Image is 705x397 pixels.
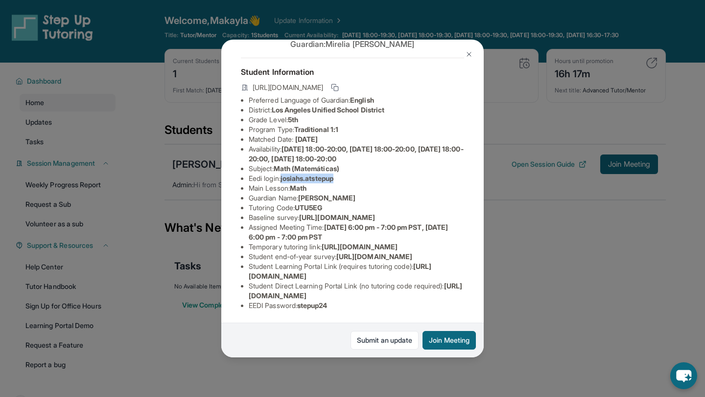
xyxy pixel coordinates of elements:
[253,83,323,92] span: [URL][DOMAIN_NAME]
[249,144,464,164] li: Availability:
[249,203,464,213] li: Tutoring Code :
[249,262,464,281] li: Student Learning Portal Link (requires tutoring code) :
[336,252,412,261] span: [URL][DOMAIN_NAME]
[249,193,464,203] li: Guardian Name :
[288,115,298,124] span: 5th
[274,164,339,173] span: Math (Matemáticas)
[249,115,464,125] li: Grade Level:
[249,222,464,242] li: Assigned Meeting Time :
[423,331,476,350] button: Join Meeting
[249,105,464,115] li: District:
[249,252,464,262] li: Student end-of-year survey :
[249,174,464,183] li: Eedi login :
[297,301,328,309] span: stepup24
[249,125,464,134] li: Program Type:
[249,164,464,174] li: Subject :
[290,184,306,192] span: Math
[249,223,448,241] span: [DATE] 6:00 pm - 7:00 pm PST, [DATE] 6:00 pm - 7:00 pm PST
[299,213,375,221] span: [URL][DOMAIN_NAME]
[322,243,398,251] span: [URL][DOMAIN_NAME]
[249,281,464,301] li: Student Direct Learning Portal Link (no tutoring code required) :
[295,135,318,143] span: [DATE]
[329,82,341,93] button: Copy link
[249,301,464,310] li: EEDI Password :
[249,95,464,105] li: Preferred Language of Guardian:
[294,125,338,133] span: Traditional 1:1
[670,362,697,389] button: chat-button
[241,66,464,78] h4: Student Information
[350,96,374,104] span: English
[465,50,473,58] img: Close Icon
[249,242,464,252] li: Temporary tutoring link :
[272,106,384,114] span: Los Angeles Unified School District
[241,38,464,50] p: Guardian: Mirelia [PERSON_NAME]
[249,213,464,222] li: Baseline survey :
[295,203,322,212] span: UTU5EG
[249,183,464,193] li: Main Lesson :
[249,145,464,163] span: [DATE] 18:00-20:00, [DATE] 18:00-20:00, [DATE] 18:00-20:00, [DATE] 18:00-20:00
[298,194,355,202] span: [PERSON_NAME]
[249,134,464,144] li: Matched Date:
[281,174,333,182] span: josiahs.atstepup
[351,331,419,350] a: Submit an update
